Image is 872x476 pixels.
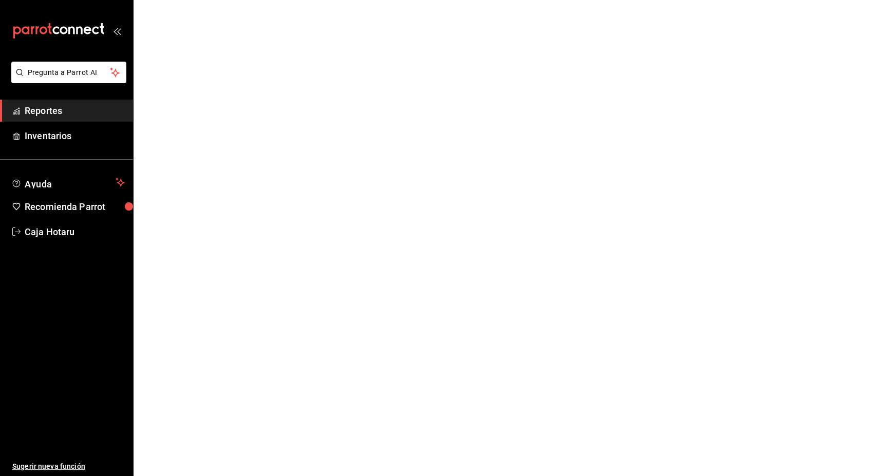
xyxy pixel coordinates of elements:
[113,27,121,35] button: open_drawer_menu
[25,129,125,143] span: Inventarios
[25,225,125,239] span: Caja Hotaru
[11,62,126,83] button: Pregunta a Parrot AI
[25,104,125,118] span: Reportes
[28,67,110,78] span: Pregunta a Parrot AI
[25,176,111,188] span: Ayuda
[25,200,125,214] span: Recomienda Parrot
[12,461,125,472] span: Sugerir nueva función
[7,74,126,85] a: Pregunta a Parrot AI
